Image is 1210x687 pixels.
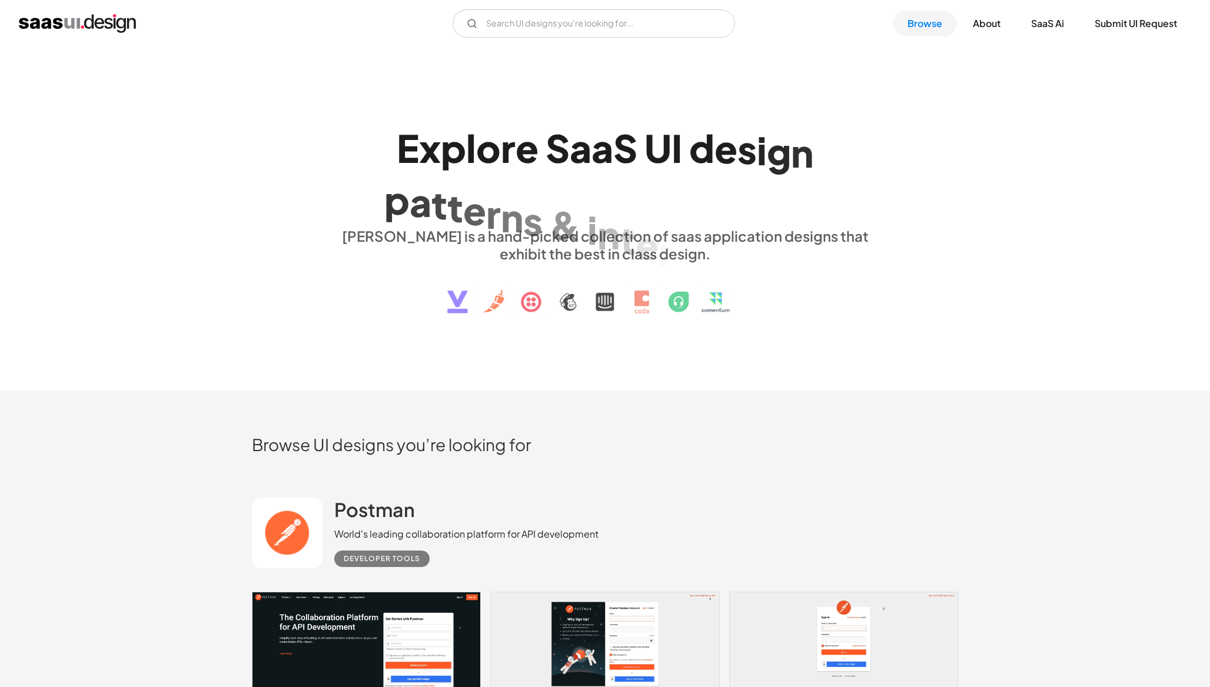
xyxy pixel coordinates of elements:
a: Submit UI Request [1081,11,1191,36]
div: x [419,125,441,171]
div: p [384,177,410,222]
form: Email Form [453,9,735,38]
div: s [737,126,757,172]
div: World's leading collaboration platform for API development [334,527,599,541]
div: e [714,126,737,171]
img: text, icon, saas logo [427,262,783,324]
div: t [447,184,463,229]
div: n [791,130,813,175]
input: Search UI designs you're looking for... [453,9,735,38]
div: I [672,125,682,171]
a: SaaS Ai [1017,11,1078,36]
div: r [486,191,501,236]
div: o [476,125,501,171]
div: p [441,125,466,171]
div: r [501,125,516,171]
div: e [636,222,659,268]
div: l [466,125,476,171]
h2: Postman [334,498,415,521]
div: S [613,125,637,171]
div: t [431,182,447,227]
div: U [644,125,672,171]
div: n [501,194,523,239]
a: Postman [334,498,415,527]
div: d [689,125,714,171]
div: t [620,216,636,262]
div: g [767,128,791,174]
div: a [570,125,591,171]
h1: Explore SaaS UI design patterns & interactions. [334,125,876,216]
div: i [587,207,597,252]
div: a [410,179,431,225]
a: home [19,14,136,33]
div: s [523,198,543,244]
div: n [597,212,620,257]
a: Browse [893,11,956,36]
div: a [591,125,613,171]
h2: Browse UI designs you’re looking for [252,434,958,455]
div: i [757,127,767,172]
div: & [550,202,580,248]
div: [PERSON_NAME] is a hand-picked collection of saas application designs that exhibit the best in cl... [334,227,876,262]
div: r [659,228,673,273]
a: About [959,11,1015,36]
div: S [546,125,570,171]
div: e [463,187,486,232]
div: E [397,125,419,171]
div: Developer tools [344,552,420,566]
div: e [516,125,538,171]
